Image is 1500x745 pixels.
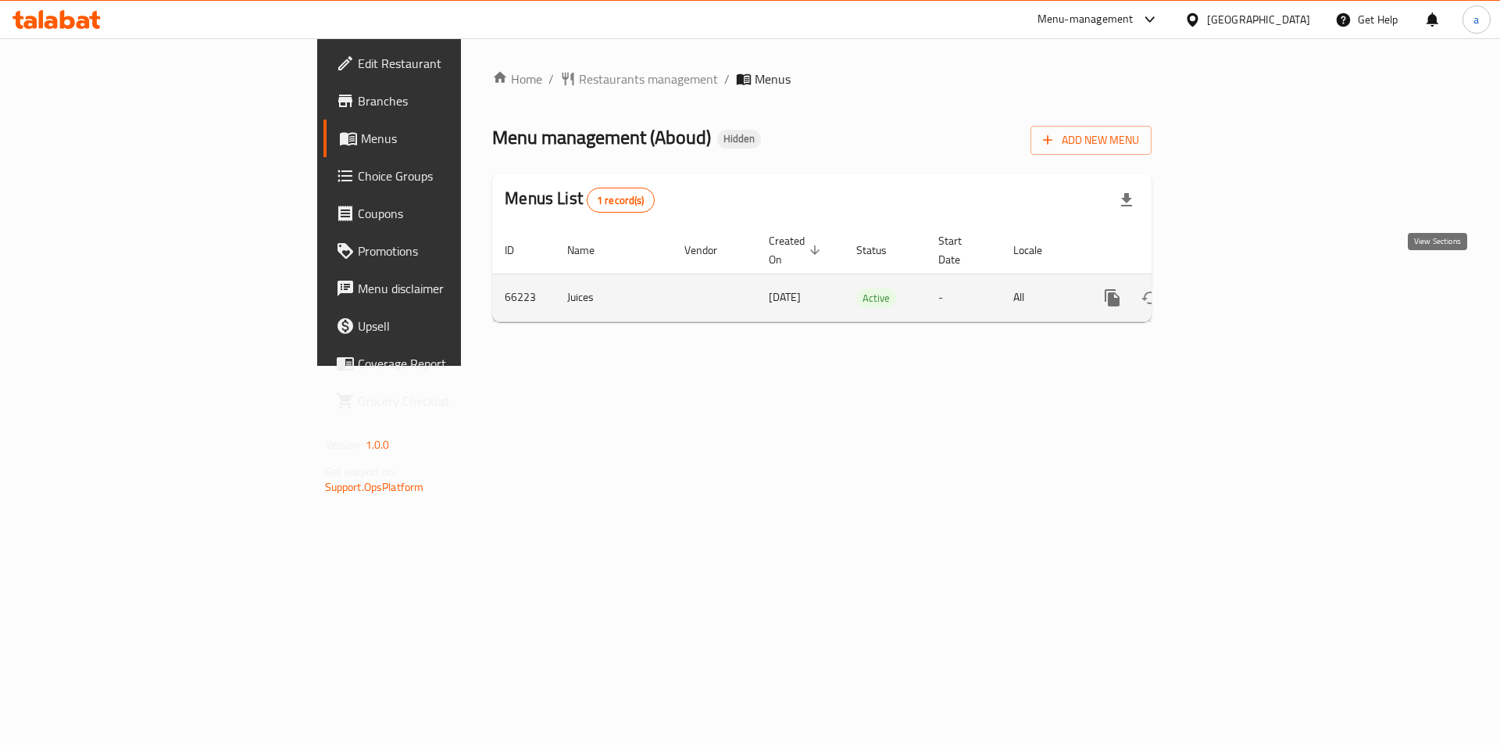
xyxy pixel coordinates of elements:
[325,477,424,497] a: Support.OpsPlatform
[1207,11,1310,28] div: [GEOGRAPHIC_DATA]
[1037,10,1134,29] div: Menu-management
[856,241,907,260] span: Status
[769,231,825,269] span: Created On
[717,132,761,145] span: Hidden
[358,317,555,335] span: Upsell
[358,204,555,223] span: Coupons
[325,461,397,482] span: Get support on:
[323,345,568,382] a: Coverage Report
[926,274,1001,321] td: -
[560,70,718,88] a: Restaurants management
[1473,11,1479,28] span: a
[1001,274,1081,321] td: All
[323,45,568,82] a: Edit Restaurant
[358,392,555,410] span: Grocery Checklist
[769,287,801,307] span: [DATE]
[323,307,568,345] a: Upsell
[358,54,555,73] span: Edit Restaurant
[1094,279,1131,317] button: more
[717,130,761,149] div: Hidden
[587,188,655,213] div: Total records count
[856,288,896,307] div: Active
[361,129,555,148] span: Menus
[579,70,718,88] span: Restaurants management
[358,279,555,298] span: Menu disclaimer
[323,157,568,195] a: Choice Groups
[938,231,982,269] span: Start Date
[856,289,896,307] span: Active
[755,70,791,88] span: Menus
[325,435,363,455] span: Version:
[1081,227,1256,274] th: Actions
[323,270,568,307] a: Menu disclaimer
[1108,181,1145,219] div: Export file
[366,435,390,455] span: 1.0.0
[505,187,654,213] h2: Menus List
[323,232,568,270] a: Promotions
[492,227,1256,322] table: enhanced table
[505,241,534,260] span: ID
[323,120,568,157] a: Menus
[358,91,555,110] span: Branches
[1030,126,1152,155] button: Add New Menu
[358,354,555,373] span: Coverage Report
[567,241,615,260] span: Name
[1043,131,1139,150] span: Add New Menu
[684,241,737,260] span: Vendor
[323,82,568,120] a: Branches
[492,70,1152,88] nav: breadcrumb
[323,195,568,232] a: Coupons
[724,70,730,88] li: /
[358,167,555,185] span: Choice Groups
[555,274,672,321] td: Juices
[1131,279,1169,317] button: Change Status
[1013,241,1062,260] span: Locale
[323,382,568,420] a: Grocery Checklist
[492,120,711,155] span: Menu management ( Aboud )
[358,242,555,260] span: Promotions
[587,193,654,208] span: 1 record(s)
